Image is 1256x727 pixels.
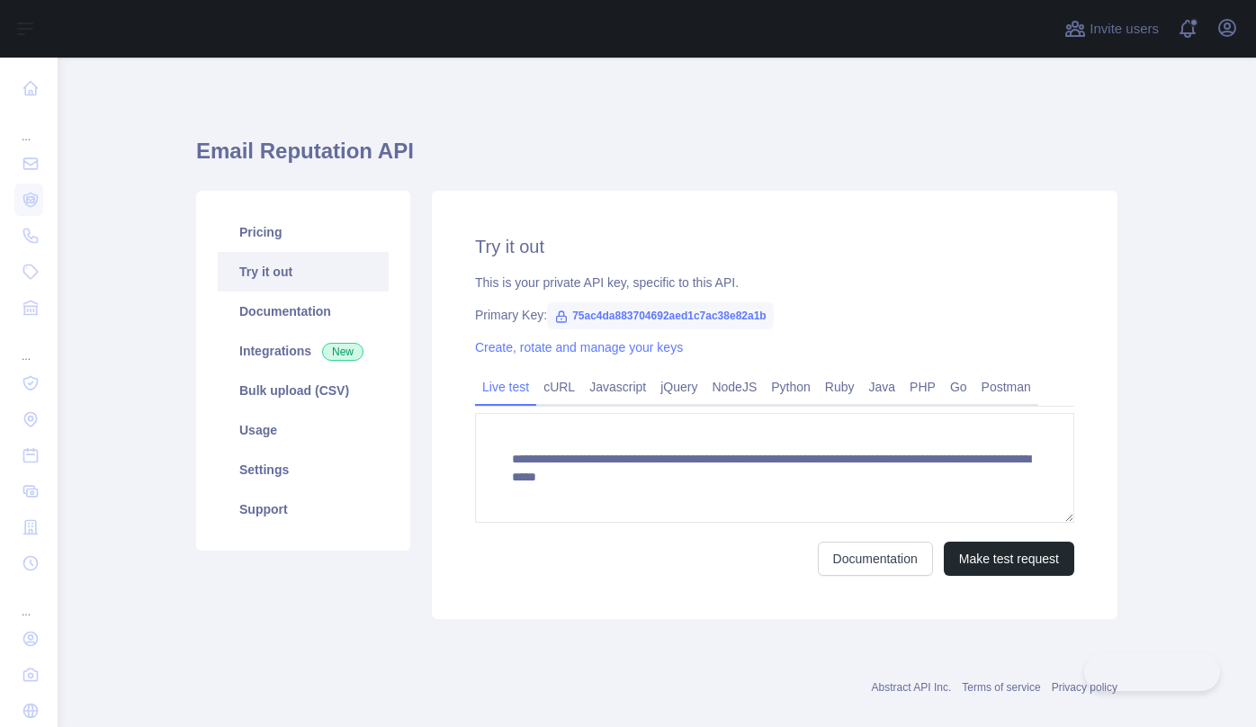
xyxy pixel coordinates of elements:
[1090,19,1159,40] span: Invite users
[862,372,903,401] a: Java
[218,212,389,252] a: Pricing
[475,372,536,401] a: Live test
[1084,653,1220,691] iframe: Toggle Customer Support
[902,372,943,401] a: PHP
[14,108,43,144] div: ...
[14,328,43,363] div: ...
[14,583,43,619] div: ...
[322,343,363,361] span: New
[764,372,818,401] a: Python
[196,137,1117,180] h1: Email Reputation API
[962,681,1040,694] a: Terms of service
[536,372,582,401] a: cURL
[475,274,1074,292] div: This is your private API key, specific to this API.
[218,489,389,529] a: Support
[218,410,389,450] a: Usage
[974,372,1038,401] a: Postman
[218,252,389,292] a: Try it out
[1052,681,1117,694] a: Privacy policy
[818,372,862,401] a: Ruby
[1061,14,1162,43] button: Invite users
[653,372,704,401] a: jQuery
[872,681,952,694] a: Abstract API Inc.
[475,234,1074,259] h2: Try it out
[818,542,933,576] a: Documentation
[582,372,653,401] a: Javascript
[547,302,774,329] span: 75ac4da883704692aed1c7ac38e82a1b
[475,306,1074,324] div: Primary Key:
[218,331,389,371] a: Integrations New
[943,372,974,401] a: Go
[944,542,1074,576] button: Make test request
[218,371,389,410] a: Bulk upload (CSV)
[475,340,683,355] a: Create, rotate and manage your keys
[218,292,389,331] a: Documentation
[704,372,764,401] a: NodeJS
[218,450,389,489] a: Settings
